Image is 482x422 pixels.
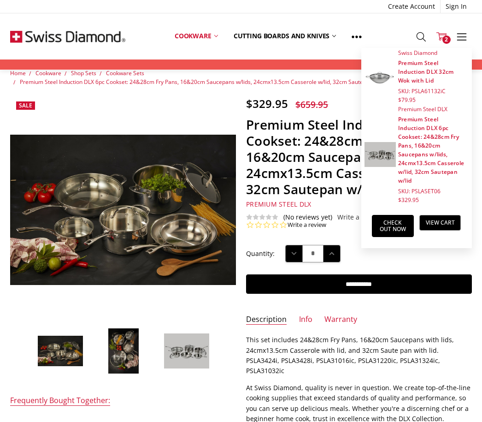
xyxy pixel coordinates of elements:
[364,66,396,87] img: Premium Steel Induction DLX 32cm Wok with Lid
[35,69,61,77] a: Cookware
[411,87,446,95] span: PSLA61132iC
[246,200,311,208] span: Premium Steel DLX
[398,59,454,84] a: Premium Steel Induction DLX 32cm Wok with Lid
[226,26,344,46] a: Cutting boards and knives
[246,315,287,325] a: Description
[324,315,357,325] a: Warranty
[246,117,471,197] h1: Premium Steel Induction DLX 6pc Cookset: 24&28cm Fry Pans, 16&20cm Saucepans w/lids, 24cmx13.5cm ...
[288,221,326,229] a: Write a review
[164,333,210,369] img: Premium Steel DLX 6 pc cookware set; PSLASET06
[398,115,464,184] a: Premium Steel Induction DLX 6pc Cookset: 24&28cm Fry Pans, 16&20cm Saucepans w/lids, 24cmx13.5cm ...
[246,335,471,376] p: This set includes 24&28cm Fry Pans, 16&20cm Saucepans with lids, 24cmx13.5cm Casserole with lid, ...
[398,95,466,104] span: $79.95
[398,196,466,204] span: $329.95
[19,101,32,109] span: Sale
[283,214,332,221] span: (No reviews yet)
[398,87,410,95] span: SKU:
[37,335,83,367] img: Premium Steel DLX 6 pc cookware set
[344,26,370,47] a: Show All
[398,48,466,57] span: Swiss Diamond
[167,26,226,46] a: Cookware
[10,69,26,77] a: Home
[246,249,275,259] label: Quantity:
[295,98,328,111] span: $659.95
[398,187,410,195] span: SKU:
[442,36,451,44] span: 2
[372,215,414,237] a: Check out now
[398,105,466,113] span: Premium Steel DLX
[10,396,110,406] div: Frequently Bought Together:
[108,328,140,374] img: Premium Steel Induction DLX 6pc Cookset: 24&28cm Fry Pans, 16&20cm Saucepans w/lids, 24cmx13.5cm ...
[20,78,386,86] a: Premium Steel Induction DLX 6pc Cookset: 24&28cm Fry Pans, 16&20cm Saucepans w/lids, 24cmx13.5cm ...
[419,215,461,231] a: View Cart
[10,13,125,59] img: Free Shipping On Every Order
[337,214,383,221] a: Write a Review
[246,96,288,111] span: $329.95
[411,187,441,195] span: PSLASET06
[431,25,452,48] a: 2
[106,69,144,77] a: Cookware Sets
[71,69,96,77] a: Shop Sets
[299,315,312,325] a: Info
[364,142,396,166] img: Premium Steel DLX 6 pc cookware set; PSLASET06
